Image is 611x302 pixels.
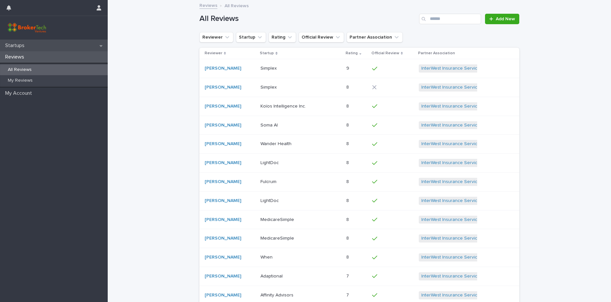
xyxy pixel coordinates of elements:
button: Startup [236,32,266,42]
a: Reviews [199,1,217,9]
p: 7 [346,291,350,298]
p: 8 [346,121,350,128]
tr: [PERSON_NAME]Wander HealthWander Health 88 InterWest Insurance Services [199,135,519,154]
p: Simplex [260,83,278,90]
a: [PERSON_NAME] [205,217,241,222]
p: 8 [346,140,350,147]
tr: [PERSON_NAME]SimplexSimplex 88 InterWest Insurance Services [199,78,519,97]
a: [PERSON_NAME] [205,198,241,203]
p: All Reviews [3,67,37,73]
p: Fulcrum [260,178,278,185]
a: InterWest Insurance Services [421,104,482,109]
a: InterWest Insurance Services [421,293,482,298]
a: [PERSON_NAME]​ [205,274,241,278]
p: Affinity Advisors [260,291,295,298]
p: Startups [3,42,30,49]
p: Startup [260,50,274,57]
a: InterWest Insurance Services [421,217,482,223]
button: Official Review [299,32,344,42]
a: [PERSON_NAME] [205,160,241,165]
a: [PERSON_NAME] [205,179,241,184]
tr: [PERSON_NAME]MedicareSimpleMedicareSimple 88 InterWest Insurance Services [199,229,519,248]
a: InterWest Insurance Services [421,255,482,260]
input: Search [419,14,481,24]
a: [PERSON_NAME]​ [205,293,241,297]
p: 8 [346,83,350,90]
p: Official Review [371,50,399,57]
tr: [PERSON_NAME]​SimplexSimplex 99 InterWest Insurance Services [199,59,519,78]
button: Rating [269,32,296,42]
p: 8 [346,178,350,185]
a: [PERSON_NAME]​ [205,104,241,109]
p: When [260,253,274,260]
p: Adaptional [260,272,284,279]
button: Partner Association [347,32,403,42]
a: InterWest Insurance Services [421,179,482,185]
a: InterWest Insurance Services [421,198,482,204]
p: Soma AI [260,121,279,128]
tr: [PERSON_NAME]FulcrumFulcrum 88 InterWest Insurance Services [199,172,519,191]
tr: [PERSON_NAME]LightDocLightDoc 88 InterWest Insurance Services [199,191,519,210]
tr: [PERSON_NAME]​AdaptionalAdaptional 77 InterWest Insurance Services [199,267,519,286]
span: Add New [496,17,515,21]
img: 1kSYt6g7QYGSS4AqP9jQ [5,21,49,34]
p: LightDoc [260,197,280,204]
p: All Reviews [225,2,249,9]
tr: [PERSON_NAME]MedicareSimpleMedicareSimple 88 InterWest Insurance Services [199,210,519,229]
a: [PERSON_NAME] [205,85,241,90]
a: InterWest Insurance Services [421,123,482,128]
p: 8 [346,216,350,223]
tr: [PERSON_NAME]Soma AISoma AI 88 InterWest Insurance Services [199,116,519,135]
p: 9 [346,64,351,71]
p: Koïos Intelligence Inc. [260,102,307,109]
p: Simplex [260,64,278,71]
p: Reviewer [205,50,222,57]
p: My Account [3,90,37,96]
tr: [PERSON_NAME]WhenWhen 88 InterWest Insurance Services [199,248,519,267]
p: 8 [346,159,350,166]
a: InterWest Insurance Services [421,141,482,147]
p: 8 [346,253,350,260]
p: LightDoc [260,159,280,166]
button: Reviewer [199,32,233,42]
p: My Reviews [3,78,38,83]
a: InterWest Insurance Services [421,160,482,166]
a: [PERSON_NAME] [205,236,241,241]
a: [PERSON_NAME] [205,142,241,146]
p: Reviews [3,54,29,60]
tr: [PERSON_NAME]LightDocLightDoc 88 InterWest Insurance Services [199,154,519,173]
a: InterWest Insurance Services [421,66,482,71]
tr: [PERSON_NAME]​Koïos Intelligence Inc.Koïos Intelligence Inc. 88 InterWest Insurance Services [199,97,519,116]
p: Rating [346,50,358,57]
a: [PERSON_NAME] [205,123,241,127]
p: 8 [346,234,350,241]
p: 8 [346,197,350,204]
a: Add New [485,14,519,24]
p: 8 [346,102,350,109]
a: InterWest Insurance Services [421,236,482,241]
p: MedicareSimple [260,216,295,223]
h1: All Reviews [199,14,416,24]
a: InterWest Insurance Services [421,274,482,279]
p: Wander Health [260,140,293,147]
p: 7 [346,272,350,279]
a: [PERSON_NAME] [205,255,241,260]
p: Partner Association [418,50,455,57]
a: InterWest Insurance Services [421,85,482,90]
p: MedicareSimple [260,234,295,241]
a: [PERSON_NAME]​ [205,66,241,71]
